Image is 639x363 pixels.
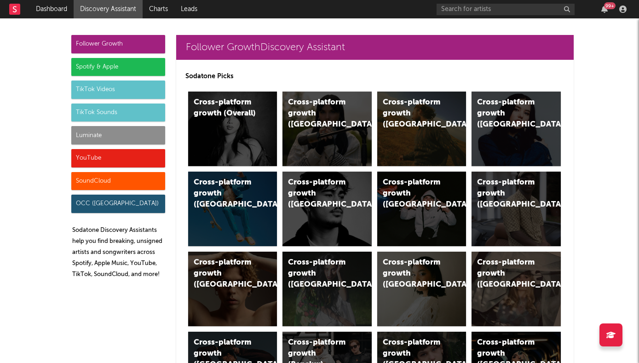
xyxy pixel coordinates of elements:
p: Sodatone Picks [185,71,564,82]
a: Cross-platform growth ([GEOGRAPHIC_DATA]) [282,252,372,326]
div: SoundCloud [71,172,165,190]
div: Cross-platform growth ([GEOGRAPHIC_DATA]) [288,97,351,130]
a: Cross-platform growth ([GEOGRAPHIC_DATA]) [282,172,372,246]
a: Cross-platform growth ([GEOGRAPHIC_DATA]/GSA) [377,172,466,246]
a: Cross-platform growth (Overall) [188,92,277,166]
button: 99+ [601,6,608,13]
div: TikTok Sounds [71,104,165,122]
div: Cross-platform growth ([GEOGRAPHIC_DATA]) [288,177,351,210]
div: Cross-platform growth ([GEOGRAPHIC_DATA]) [477,257,540,290]
div: Cross-platform growth ([GEOGRAPHIC_DATA]) [383,257,445,290]
div: Spotify & Apple [71,58,165,76]
div: Cross-platform growth ([GEOGRAPHIC_DATA]) [194,257,256,290]
div: Follower Growth [71,35,165,53]
a: Cross-platform growth ([GEOGRAPHIC_DATA]) [188,172,277,246]
a: Cross-platform growth ([GEOGRAPHIC_DATA]) [377,92,466,166]
a: Cross-platform growth ([GEOGRAPHIC_DATA]) [188,252,277,326]
div: TikTok Videos [71,81,165,99]
div: Cross-platform growth ([GEOGRAPHIC_DATA]) [194,177,256,210]
div: Luminate [71,126,165,144]
div: Cross-platform growth (Overall) [194,97,256,119]
div: YouTube [71,149,165,167]
div: Cross-platform growth ([GEOGRAPHIC_DATA]) [477,97,540,130]
a: Cross-platform growth ([GEOGRAPHIC_DATA]) [377,252,466,326]
a: Follower GrowthDiscovery Assistant [176,35,574,60]
div: Cross-platform growth ([GEOGRAPHIC_DATA]/GSA) [383,177,445,210]
div: Cross-platform growth ([GEOGRAPHIC_DATA]) [288,257,351,290]
div: Cross-platform growth ([GEOGRAPHIC_DATA]) [383,97,445,130]
a: Cross-platform growth ([GEOGRAPHIC_DATA]) [472,172,561,246]
p: Sodatone Discovery Assistants help you find breaking, unsigned artists and songwriters across Spo... [72,225,165,280]
a: Cross-platform growth ([GEOGRAPHIC_DATA]) [282,92,372,166]
div: Cross-platform growth ([GEOGRAPHIC_DATA]) [477,177,540,210]
div: 99 + [604,2,616,9]
input: Search for artists [437,4,575,15]
a: Cross-platform growth ([GEOGRAPHIC_DATA]) [472,252,561,326]
a: Cross-platform growth ([GEOGRAPHIC_DATA]) [472,92,561,166]
div: OCC ([GEOGRAPHIC_DATA]) [71,195,165,213]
